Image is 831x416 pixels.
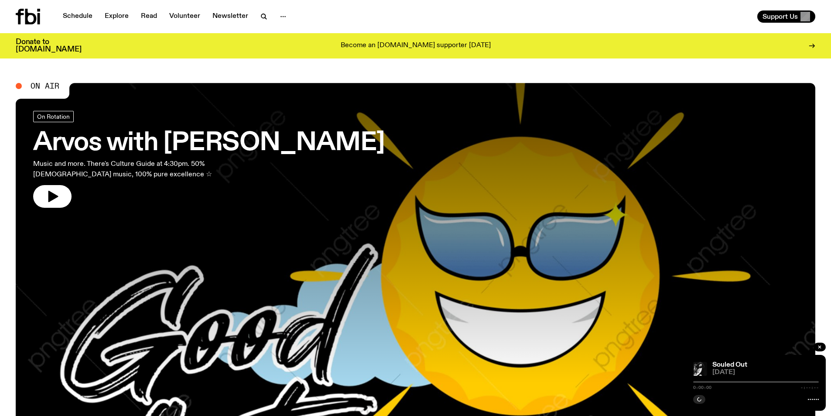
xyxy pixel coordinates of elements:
[16,38,82,53] h3: Donate to [DOMAIN_NAME]
[712,361,747,368] a: Souled Out
[33,131,385,155] h3: Arvos with [PERSON_NAME]
[37,113,70,120] span: On Rotation
[763,13,798,21] span: Support Us
[136,10,162,23] a: Read
[207,10,253,23] a: Newsletter
[31,82,59,90] span: On Air
[33,111,74,122] a: On Rotation
[99,10,134,23] a: Explore
[164,10,205,23] a: Volunteer
[757,10,815,23] button: Support Us
[341,42,491,50] p: Become an [DOMAIN_NAME] supporter [DATE]
[33,111,385,208] a: Arvos with [PERSON_NAME]Music and more. There's Culture Guide at 4:30pm. 50% [DEMOGRAPHIC_DATA] m...
[712,369,819,376] span: [DATE]
[33,159,256,180] p: Music and more. There's Culture Guide at 4:30pm. 50% [DEMOGRAPHIC_DATA] music, 100% pure excellen...
[58,10,98,23] a: Schedule
[800,385,819,390] span: -:--:--
[693,385,711,390] span: 0:00:00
